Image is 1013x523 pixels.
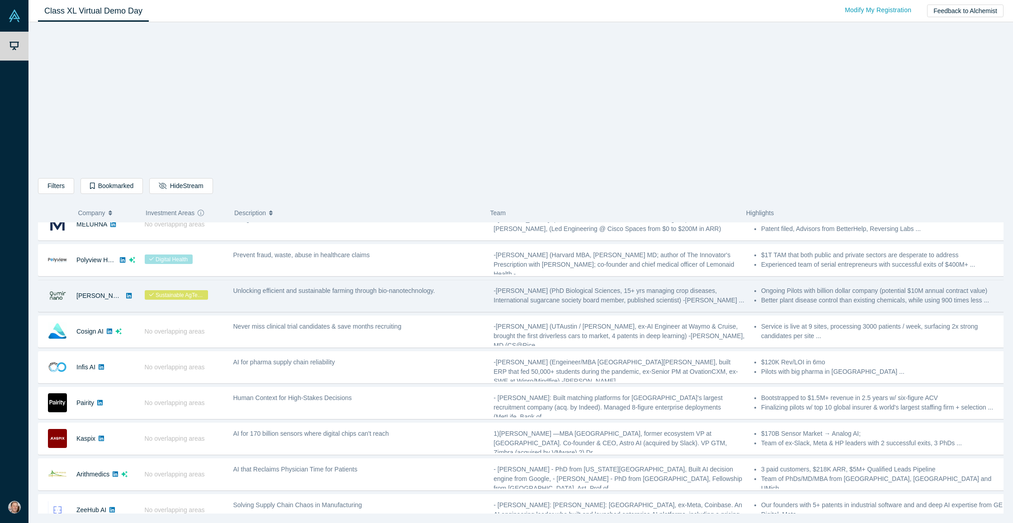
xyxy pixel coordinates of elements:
[761,224,1005,234] li: Patent filed, Advisors from BetterHelp, Reversing Labs ...
[78,203,137,222] button: Company
[761,322,1005,341] li: Service is live at 9 sites, processing 3000 patients / week, surfacing 2x strong candidates per s...
[8,9,21,22] img: Alchemist Vault Logo
[761,250,1005,260] li: $1T TAM that both public and private sectors are desperate to address
[76,435,95,442] a: Kaspix
[835,2,921,18] a: Modify My Registration
[38,178,74,194] button: Filters
[145,221,205,228] span: No overlapping areas
[48,500,67,519] img: ZeeHub AI's Logo
[76,221,107,228] a: MELURNA
[761,438,1005,448] li: Team of ex-Slack, Meta & HP leaders with 2 successful exits, 3 PhDs ...
[48,393,67,412] img: Pairity's Logo
[233,358,335,366] span: AI for pharma supply chain reliability
[233,501,362,509] span: Solving Supply Chain Chaos in Manufacturing
[8,501,21,514] img: Scott Saslow's Account
[48,215,67,234] img: MELURNA's Logo
[494,394,723,420] span: - [PERSON_NAME]: Built matching platforms for [GEOGRAPHIC_DATA]'s largest recruitment company (ac...
[761,260,1005,269] li: Experienced team of serial entrepreneurs with successful exits of $400M+ ...
[38,0,149,22] a: Class XL Virtual Demo Day
[76,363,95,371] a: Infis AI
[233,323,402,330] span: Never miss clinical trial candidates & save months recruiting
[149,178,213,194] button: HideStream
[761,286,1005,296] li: Ongoing Pilots with billion dollar company (potential $10M annual contract value)
[761,500,1005,519] li: Our founders with 5+ patents in industrial software and and deep AI expertise from GE Digital, Me...
[761,429,1005,438] li: $170B Sensor Market → Analog AI;
[927,5,1004,17] button: Feedback to Alchemist
[78,203,105,222] span: Company
[76,292,128,299] a: [PERSON_NAME]
[761,367,1005,377] li: Pilots with big pharma in [GEOGRAPHIC_DATA] ...
[145,471,205,478] span: No overlapping areas
[395,29,647,171] iframe: Alchemist Class XL Demo Day: Vault
[145,506,205,514] span: No overlapping areas
[233,466,358,473] span: AI that Reclaims Physician Time for Patients
[494,466,743,492] span: - [PERSON_NAME] - PhD from [US_STATE][GEOGRAPHIC_DATA], Built AI decision engine from Google, - [...
[145,290,208,300] span: Sustainable AgTech (Agriculture Technology)
[234,203,266,222] span: Description
[761,403,1005,412] li: Finalizing pilots w/ top 10 global insurer & world's largest staffing firm + selection ...
[129,257,135,263] svg: dsa ai sparkles
[233,251,370,259] span: Prevent fraud, waste, abuse in healthcare claims
[76,328,104,335] a: Cosign AI
[76,399,94,406] a: Pairity
[494,323,745,349] span: -[PERSON_NAME] (UTAustin / [PERSON_NAME], ex-AI Engineer at Waymo & Cruise, brought the first dri...
[121,471,128,477] svg: dsa ai sparkles
[76,256,122,264] a: Polyview Health
[80,178,143,194] button: Bookmarked
[494,287,744,304] span: -[PERSON_NAME] (PhD Biological Sciences, 15+ yrs managing crop diseases, International sugarcane ...
[145,254,193,264] span: Digital Health
[48,250,67,269] img: Polyview Health's Logo
[76,506,106,514] a: ZeeHub AI
[76,471,109,478] a: Arithmedics
[494,430,727,456] span: 1)[PERSON_NAME] —MBA [GEOGRAPHIC_DATA], former ecosystem VP at [GEOGRAPHIC_DATA]. Co-founder & CE...
[490,209,506,217] span: Team
[761,393,1005,403] li: Bootstrapped to $1.5M+ revenue in 2.5 years w/ six-figure ACV
[234,203,481,222] button: Description
[761,474,1005,493] li: Team of PhDs/MD/MBA from [GEOGRAPHIC_DATA], [GEOGRAPHIC_DATA] and UMich. ...
[48,465,67,484] img: Arithmedics's Logo
[494,251,734,278] span: -[PERSON_NAME] (Harvard MBA, [PERSON_NAME] MD; author of The Innovator's Prescription with [PERSO...
[761,465,1005,474] li: 3 paid customers, $218K ARR, $5M+ Qualified Leads Pipeline
[233,430,389,437] span: AI for 170 billion sensors where digital chips can't reach
[233,287,435,294] span: Unlocking efficient and sustainable farming through bio-nanotechnology.
[48,429,67,448] img: Kaspix's Logo
[494,358,738,385] span: -[PERSON_NAME] (Engeineer/MBA [GEOGRAPHIC_DATA][PERSON_NAME], built ERP that fed 50,000+ students...
[746,209,774,217] span: Highlights
[145,328,205,335] span: No overlapping areas
[115,328,122,335] svg: dsa ai sparkles
[145,399,205,406] span: No overlapping areas
[48,286,67,305] img: Qumir Nano's Logo
[48,358,67,377] img: Infis AI's Logo
[48,322,67,341] img: Cosign AI's Logo
[145,363,205,371] span: No overlapping areas
[145,435,205,442] span: No overlapping areas
[761,296,1005,305] li: Better plant disease control than existing chemicals, while using 900 times less ...
[233,394,352,401] span: Human Context for High-Stakes Decisions
[761,358,1005,367] li: $120K Rev/LOI in 6mo
[146,203,194,222] span: Investment Areas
